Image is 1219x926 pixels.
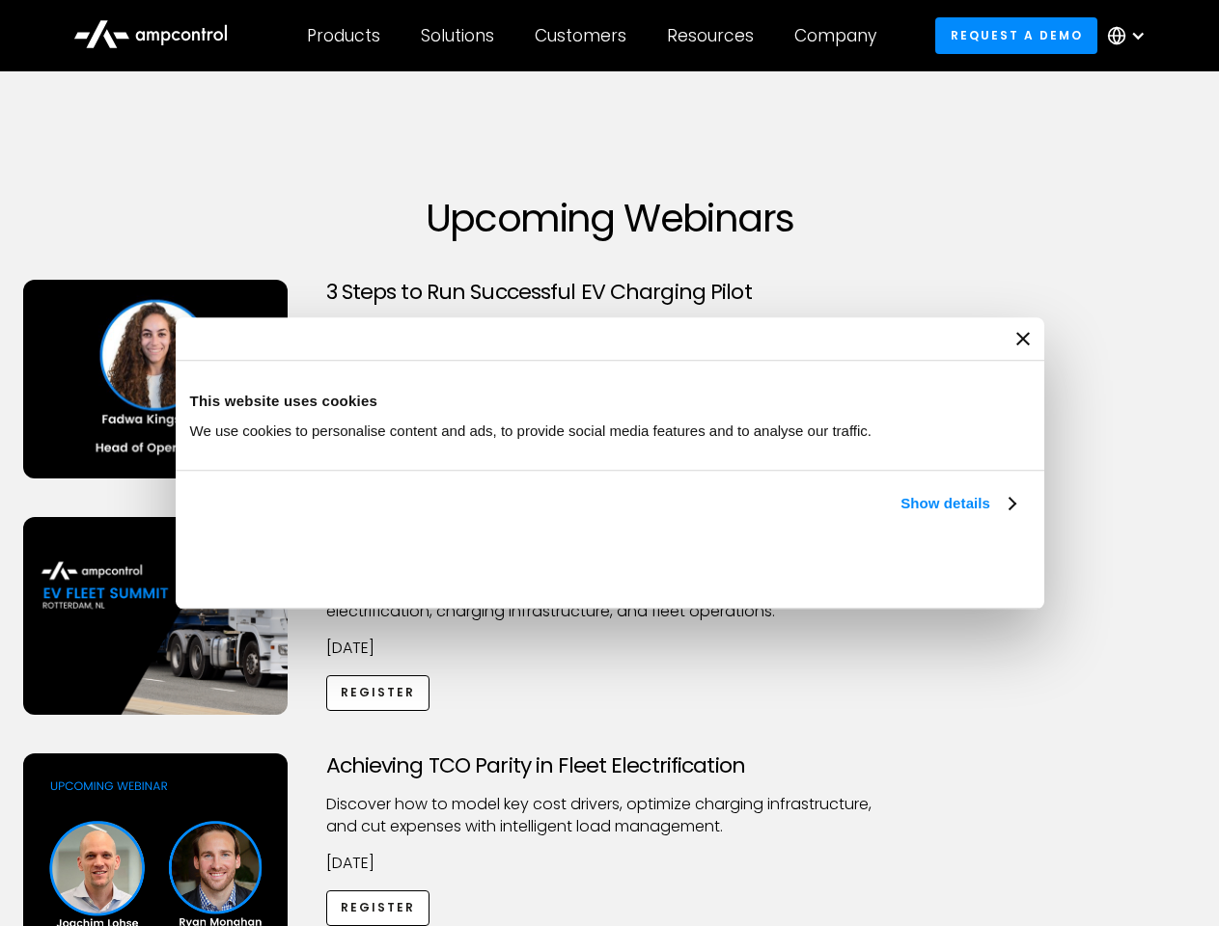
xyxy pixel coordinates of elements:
[326,753,894,778] h3: Achieving TCO Parity in Fleet Electrification
[667,25,754,46] div: Resources
[935,17,1097,53] a: Request a demo
[307,25,380,46] div: Products
[326,853,894,874] p: [DATE]
[326,675,430,711] a: Register
[535,25,626,46] div: Customers
[23,195,1197,241] h1: Upcoming Webinars
[326,280,894,305] h3: 3 Steps to Run Successful EV Charging Pilot
[421,25,494,46] div: Solutions
[794,25,876,46] div: Company
[326,794,894,837] p: Discover how to model key cost drivers, optimize charging infrastructure, and cut expenses with i...
[1016,332,1030,345] button: Close banner
[745,537,1022,593] button: Okay
[190,390,1030,413] div: This website uses cookies
[900,492,1014,515] a: Show details
[326,638,894,659] p: [DATE]
[326,890,430,926] a: Register
[190,422,873,439] span: We use cookies to personalise content and ads, to provide social media features and to analyse ou...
